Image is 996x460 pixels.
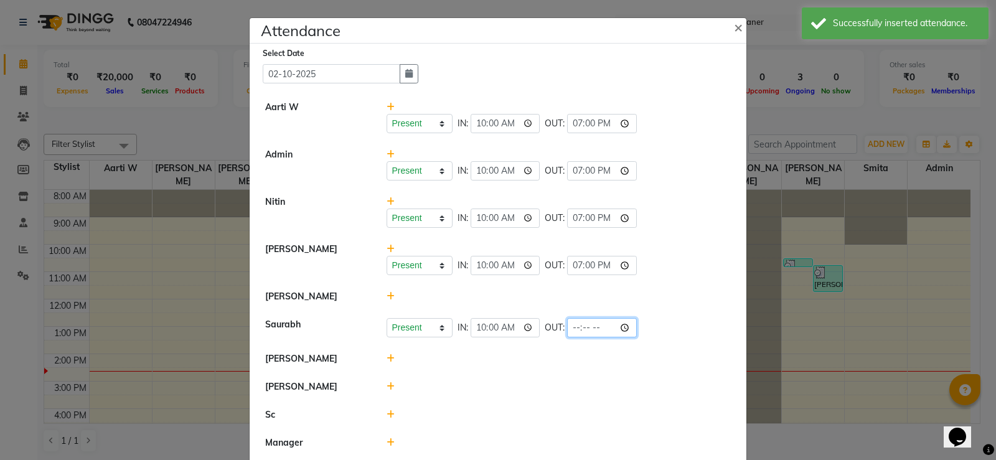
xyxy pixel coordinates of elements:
span: IN: [458,212,468,225]
button: Close [724,9,755,44]
span: IN: [458,117,468,130]
div: Successfully inserted attendance. [833,17,979,30]
span: IN: [458,259,468,272]
span: OUT: [545,321,565,334]
div: Manager [256,436,377,449]
span: IN: [458,164,468,177]
div: Sc [256,408,377,421]
span: OUT: [545,117,565,130]
span: OUT: [545,212,565,225]
div: [PERSON_NAME] [256,243,377,275]
span: IN: [458,321,468,334]
div: Nitin [256,195,377,228]
iframe: chat widget [944,410,984,448]
div: [PERSON_NAME] [256,380,377,393]
span: OUT: [545,164,565,177]
div: [PERSON_NAME] [256,290,377,303]
div: Aarti W [256,101,377,133]
label: Select Date [263,48,304,59]
div: Admin [256,148,377,181]
div: [PERSON_NAME] [256,352,377,365]
div: Saurabh [256,318,377,337]
h4: Attendance [261,19,341,42]
span: OUT: [545,259,565,272]
span: × [734,17,743,36]
input: Select date [263,64,400,83]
